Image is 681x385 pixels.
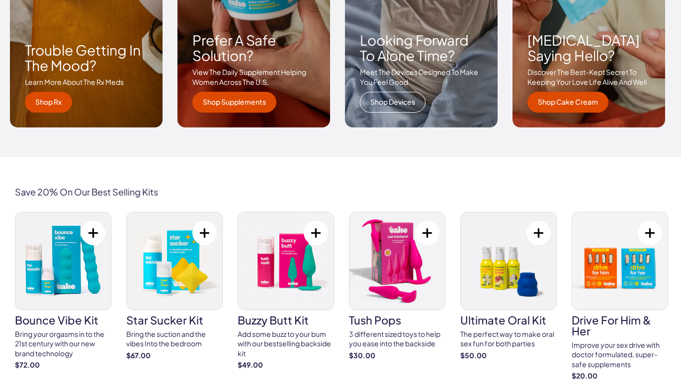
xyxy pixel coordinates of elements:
[25,92,72,113] a: shop rx
[572,371,668,381] strong: $20.00
[15,212,111,370] a: bounce vibe kit bounce vibe kit Bring your orgasms in to the 21st century with our new brand tech...
[527,33,650,64] h3: [MEDICAL_DATA] saying hello?
[572,340,668,370] div: Improve your sex drive with doctor formulated, super-safe supplements
[460,351,557,361] strong: $50.00
[25,43,148,73] h3: Trouble getting in the mood?
[15,315,111,325] h3: bounce vibe kit
[349,212,445,361] a: tush pops tush pops 3 different sized toys to help you ease into the backside $30.00
[360,67,483,87] p: meet the devices designed to make you feel good
[15,212,111,310] img: bounce vibe kit
[238,212,334,310] img: buzzy butt kit
[527,92,608,113] a: shop cake cream
[126,329,223,349] div: Bring the suction and the vibes Into the bedroom
[238,212,334,370] a: buzzy butt kit buzzy butt kit Add some buzz to your bum with our bestselling backside kit $49.00
[572,212,668,381] a: drive for him & her drive for him & her Improve your sex drive with doctor formulated, super-safe...
[126,351,223,361] strong: $67.00
[460,315,557,325] h3: ultimate oral kit
[192,92,276,113] a: shop supplements
[349,329,445,349] div: 3 different sized toys to help you ease into the backside
[460,329,557,349] div: The perfect way to make oral sex fun for both parties
[360,33,483,64] h3: Looking forward to alone time?
[349,315,445,325] h3: tush pops
[127,212,222,310] img: star sucker kit
[192,67,315,87] p: View the daily supplement helping women across the u.s.
[126,212,223,361] a: star sucker kit star sucker kit Bring the suction and the vibes Into the bedroom $67.00
[349,351,445,361] strong: $30.00
[527,67,650,87] p: discover the best-kept secret to keeping your love life alive and well
[461,212,556,310] img: ultimate oral kit
[126,315,223,325] h3: star sucker kit
[238,329,334,359] div: Add some buzz to your bum with our bestselling backside kit
[360,92,426,113] a: Shop Devices
[15,329,111,359] div: Bring your orgasms in to the 21st century with our new brand technology
[572,212,668,310] img: drive for him & her
[192,33,315,64] h3: Prefer a safe solution?
[572,315,668,336] h3: drive for him & her
[15,360,111,370] strong: $72.00
[460,212,557,361] a: ultimate oral kit ultimate oral kit The perfect way to make oral sex fun for both parties $50.00
[25,77,148,87] p: Learn more about the rx meds
[349,212,445,310] img: tush pops
[238,360,334,370] strong: $49.00
[238,315,334,325] h3: buzzy butt kit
